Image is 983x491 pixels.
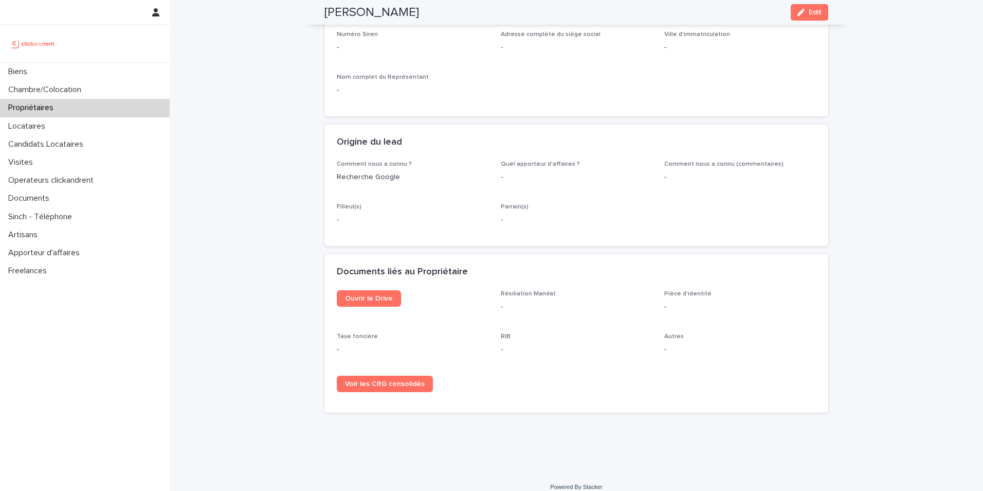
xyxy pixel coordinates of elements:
[337,344,488,355] p: -
[4,266,55,276] p: Freelances
[501,334,511,340] span: RIB
[501,291,556,297] span: Résiliation Mandat
[337,137,402,148] h2: Origine du lead
[664,344,816,355] p: -
[4,248,88,258] p: Apporteur d'affaires
[664,31,730,38] span: Ville d'immatriculation
[345,295,393,302] span: Ouvrir le Drive
[664,161,784,167] span: Comment nous a connu (commentaires)
[337,31,378,38] span: Numéro Siren
[501,204,529,210] span: Parrain(s)
[4,157,41,167] p: Visites
[337,376,433,392] a: Voir les CRG consolidés
[4,176,102,185] p: Operateurs clickandrent
[8,33,58,54] img: UCB0brd3T0yccxBKYDjQ
[4,212,80,222] p: Sinch - Téléphone
[337,290,401,307] a: Ouvrir le Drive
[337,172,488,183] p: Recherche Google
[4,121,53,131] p: Locataires
[501,161,580,167] span: Quel apporteur d'affaires ?
[501,344,652,355] p: -
[791,4,828,21] button: Edit
[4,194,58,203] p: Documents
[4,139,92,149] p: Candidats Locataires
[4,85,89,95] p: Chambre/Colocation
[501,42,652,53] p: -
[337,74,429,80] span: Nom complet du Représentant
[501,31,600,38] span: Adresse complète du siège social
[337,267,468,278] h2: Documents liés au Propriétaire
[664,291,712,297] span: Pièce d'identité
[337,42,488,53] p: -
[809,9,822,16] span: Edit
[337,85,488,96] p: -
[345,380,425,388] span: Voir les CRG consolidés
[501,172,652,183] p: -
[324,5,419,20] h2: [PERSON_NAME]
[501,302,652,312] p: -
[337,161,412,167] span: Comment nous a connu ?
[550,484,602,490] a: Powered By Stacker
[664,172,816,183] p: -
[664,42,816,53] p: -
[4,67,35,77] p: Biens
[664,334,684,340] span: Autres
[337,334,378,340] span: Taxe foncière
[501,215,652,225] p: -
[337,204,361,210] span: Filleul(s)
[4,230,46,240] p: Artisans
[664,302,816,312] p: -
[337,215,488,225] p: -
[4,103,62,113] p: Propriétaires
